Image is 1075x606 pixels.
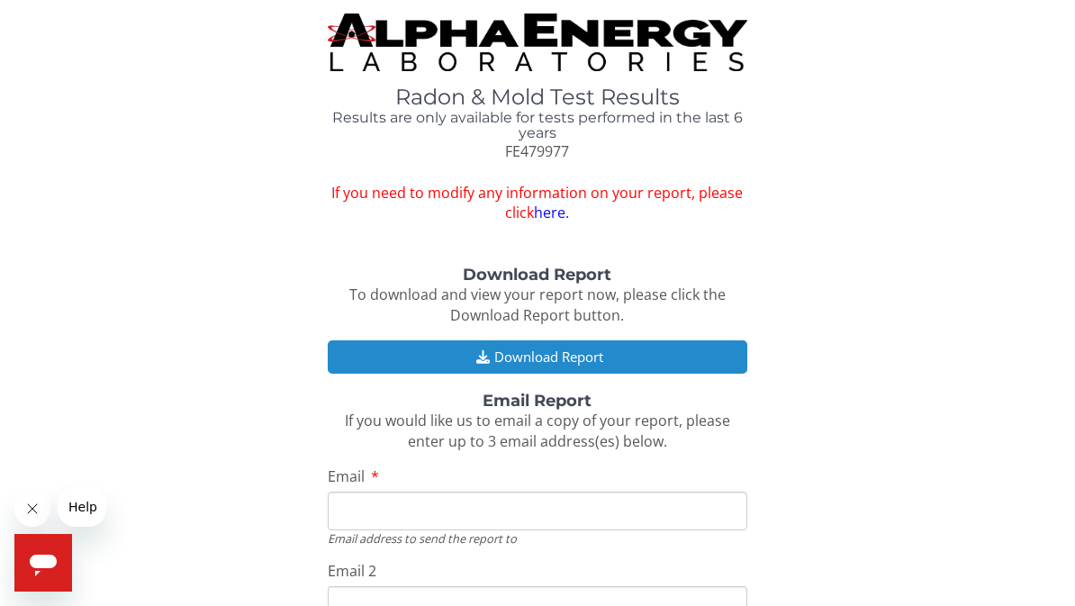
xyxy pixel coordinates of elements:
strong: Email Report [483,391,592,411]
span: If you need to modify any information on your report, please click [328,183,747,224]
strong: Download Report [463,265,611,285]
iframe: Close message [14,491,50,527]
span: Email 2 [328,561,376,581]
img: TightCrop.jpg [328,14,747,71]
span: If you would like us to email a copy of your report, please enter up to 3 email address(es) below. [345,411,730,451]
h1: Radon & Mold Test Results [328,86,747,109]
button: Download Report [328,340,747,374]
span: Email [328,466,365,486]
h4: Results are only available for tests performed in the last 6 years [328,110,747,141]
iframe: Button to launch messaging window [14,534,72,592]
span: To download and view your report now, please click the Download Report button. [349,285,726,325]
a: here. [534,203,569,222]
div: Email address to send the report to [328,530,747,547]
iframe: Message from company [58,487,106,527]
span: FE479977 [505,141,569,161]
